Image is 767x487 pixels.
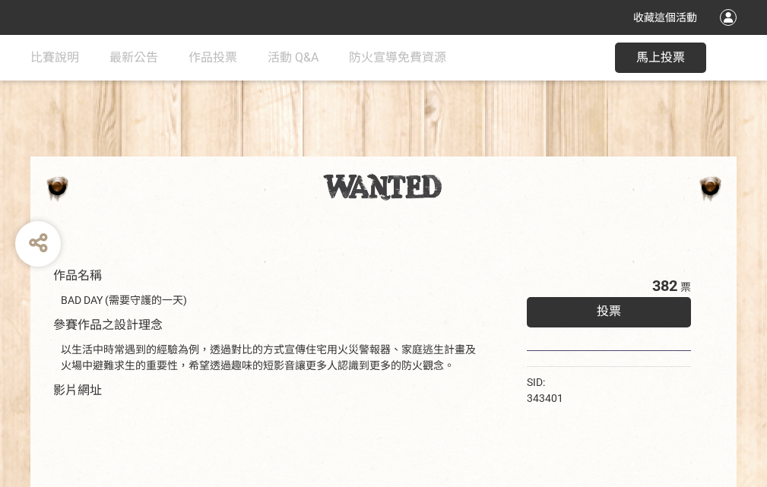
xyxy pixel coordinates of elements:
a: 最新公告 [109,35,158,81]
iframe: Facebook Share [567,375,643,390]
a: 比賽說明 [30,35,79,81]
span: 作品投票 [189,50,237,65]
span: 防火宣導免費資源 [349,50,446,65]
a: 作品投票 [189,35,237,81]
button: 馬上投票 [615,43,706,73]
div: 以生活中時常遇到的經驗為例，透過對比的方式宣傳住宅用火災警報器、家庭逃生計畫及火場中避難求生的重要性，希望透過趣味的短影音讓更多人認識到更多的防火觀念。 [61,342,481,374]
span: 比賽說明 [30,50,79,65]
span: 活動 Q&A [268,50,319,65]
span: 票 [680,281,691,293]
span: 影片網址 [53,383,102,397]
a: 防火宣導免費資源 [349,35,446,81]
span: 參賽作品之設計理念 [53,318,163,332]
span: 382 [652,277,677,295]
span: 投票 [597,304,621,318]
div: BAD DAY (需要守護的一天) [61,293,481,308]
span: 收藏這個活動 [633,11,697,24]
span: SID: 343401 [527,376,563,404]
span: 馬上投票 [636,50,685,65]
span: 作品名稱 [53,268,102,283]
a: 活動 Q&A [268,35,319,81]
span: 最新公告 [109,50,158,65]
